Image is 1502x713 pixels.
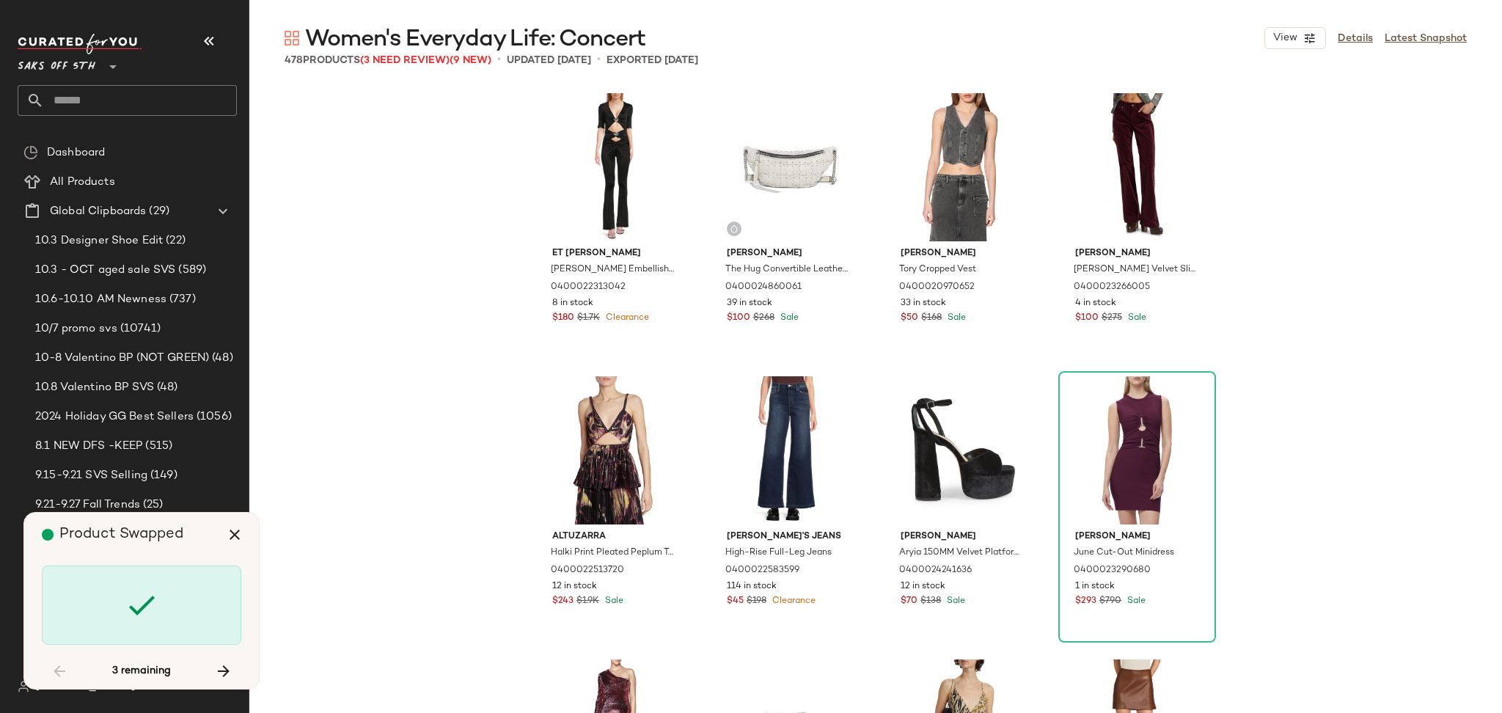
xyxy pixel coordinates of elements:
[1075,595,1096,608] span: $293
[725,281,802,294] span: 0400024860061
[1074,263,1198,277] span: [PERSON_NAME] Velvet Slim-Cut Jeans
[607,53,698,68] p: Exported [DATE]
[18,34,142,54] img: cfy_white_logo.C9jOOHJF.svg
[305,25,645,54] span: Women's Everyday Life: Concert
[541,376,688,524] img: 0400022513720_MULBERRY
[899,564,972,577] span: 0400024241636
[35,262,175,279] span: 10.3 - OCT aged sale SVS
[1063,376,1211,524] img: 0400023290680_PINOT
[889,376,1036,524] img: 0400024241636_BLACK
[1075,247,1199,260] span: [PERSON_NAME]
[35,438,142,455] span: 8.1 NEW DFS -KEEP
[166,291,196,308] span: (737)
[901,580,945,593] span: 12 in stock
[551,564,624,577] span: 0400022513720
[1102,312,1122,325] span: $275
[597,51,601,69] span: •
[175,262,206,279] span: (589)
[35,497,140,513] span: 9.21-9.27 Fall Trends
[901,247,1025,260] span: [PERSON_NAME]
[285,31,299,45] img: svg%3e
[552,580,597,593] span: 12 in stock
[209,350,233,367] span: (48)
[35,379,154,396] span: 10.8 Valentino BP SVS
[1074,564,1151,577] span: 0400023290680
[50,203,146,220] span: Global Clipboards
[142,438,172,455] span: (515)
[920,595,941,608] span: $138
[552,595,574,608] span: $243
[551,263,675,277] span: [PERSON_NAME] Embellished Cut Out Jumpsuit
[18,50,95,76] span: Saks OFF 5TH
[1385,31,1467,46] a: Latest Snapshot
[541,93,688,241] img: 0400022313042_BLACK
[1074,546,1174,560] span: June Cut-Out Minidress
[1272,32,1297,44] span: View
[921,312,942,325] span: $168
[450,55,491,66] span: (9 New)
[35,291,166,308] span: 10.6-10.10 AM Newness
[889,93,1036,241] img: 0400020970652_GREYWASH
[901,312,918,325] span: $50
[35,321,117,337] span: 10/7 promo svs
[899,263,976,277] span: Tory Cropped Vest
[360,55,450,66] span: (3 Need Review)
[23,145,38,160] img: svg%3e
[507,53,591,68] p: updated [DATE]
[899,546,1023,560] span: Aryia 150MM Velvet Platform Sandals
[753,312,774,325] span: $268
[901,595,917,608] span: $70
[59,527,183,542] span: Product Swapped
[1074,281,1150,294] span: 0400023266005
[1099,595,1121,608] span: $790
[1124,596,1146,606] span: Sale
[18,681,29,692] img: svg%3e
[1063,93,1211,241] img: 0400023266005_PINOTNOIRVELVETEENDENIM
[35,409,194,425] span: 2024 Holiday GG Best Sellers
[727,580,777,593] span: 114 in stock
[715,93,862,241] img: 0400024860061_CHALKGEO
[551,546,675,560] span: Halki Print Pleated Peplum Top
[901,297,946,310] span: 33 in stock
[727,595,744,608] span: $45
[727,247,851,260] span: [PERSON_NAME]
[163,233,186,249] span: (22)
[552,312,574,325] span: $180
[576,595,599,608] span: $1.9K
[1125,313,1146,323] span: Sale
[285,53,491,68] div: Products
[602,596,623,606] span: Sale
[747,595,766,608] span: $198
[194,409,232,425] span: (1056)
[577,312,600,325] span: $1.7K
[552,530,676,544] span: Altuzarra
[146,203,169,220] span: (29)
[944,596,965,606] span: Sale
[769,596,816,606] span: Clearance
[112,665,171,678] span: 3 remaining
[727,297,772,310] span: 39 in stock
[552,297,593,310] span: 8 in stock
[147,467,177,484] span: (149)
[154,379,178,396] span: (48)
[1075,580,1115,593] span: 1 in stock
[730,224,739,233] img: svg%3e
[715,376,862,524] img: 0400022583599
[1075,530,1199,544] span: [PERSON_NAME]
[552,247,676,260] span: Et [PERSON_NAME]
[725,564,799,577] span: 0400022583599
[497,51,501,69] span: •
[1075,312,1099,325] span: $100
[727,530,851,544] span: [PERSON_NAME]'s Jeans
[603,313,649,323] span: Clearance
[777,313,799,323] span: Sale
[945,313,966,323] span: Sale
[117,321,161,337] span: (10741)
[901,530,1025,544] span: [PERSON_NAME]
[50,174,115,191] span: All Products
[551,281,626,294] span: 0400022313042
[727,312,750,325] span: $100
[1075,297,1116,310] span: 4 in stock
[725,546,832,560] span: High-Rise Full-Leg Jeans
[899,281,975,294] span: 0400020970652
